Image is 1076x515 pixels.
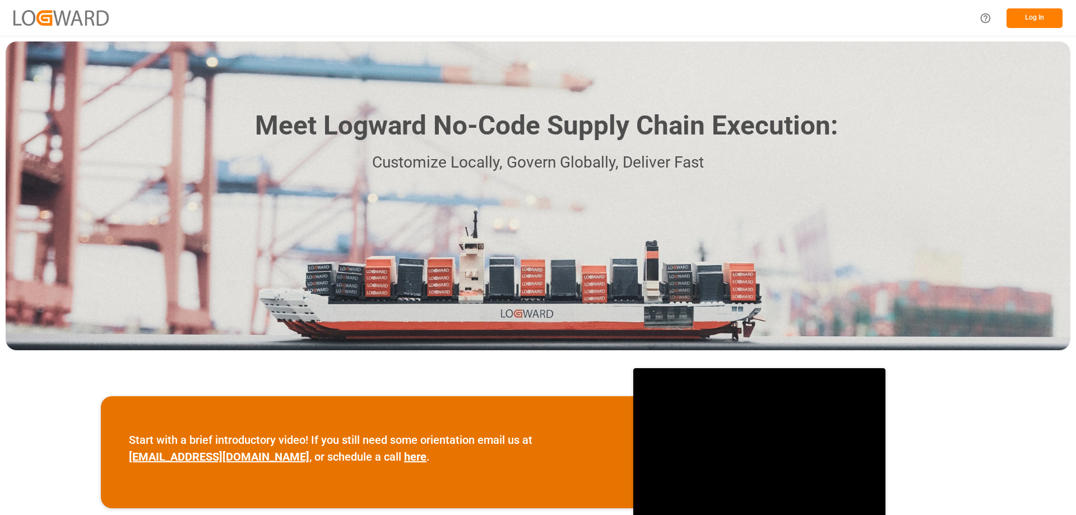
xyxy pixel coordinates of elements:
[973,6,998,31] button: Help Center
[404,450,426,463] a: here
[255,106,838,146] h1: Meet Logward No-Code Supply Chain Execution:
[129,432,605,465] p: Start with a brief introductory video! If you still need some orientation email us at , or schedu...
[238,150,838,175] p: Customize Locally, Govern Globally, Deliver Fast
[1007,8,1063,28] button: Log In
[13,10,109,25] img: Logward_new_orange.png
[129,450,309,463] a: [EMAIL_ADDRESS][DOMAIN_NAME]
